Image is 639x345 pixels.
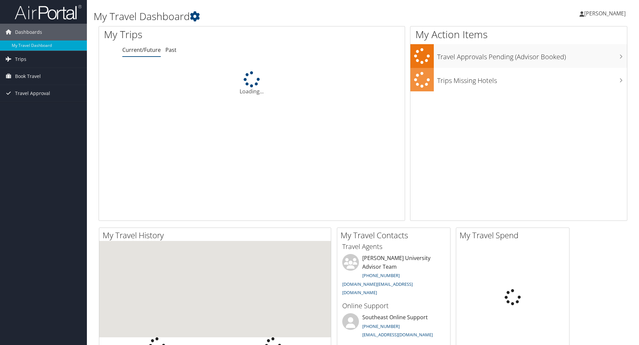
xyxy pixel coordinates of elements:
[341,230,450,241] h2: My Travel Contacts
[339,254,449,298] li: [PERSON_NAME] University Advisor Team
[15,51,26,68] span: Trips
[122,46,161,54] a: Current/Future
[342,242,445,251] h3: Travel Agents
[410,44,627,68] a: Travel Approvals Pending (Advisor Booked)
[580,3,632,23] a: [PERSON_NAME]
[165,46,176,54] a: Past
[410,68,627,92] a: Trips Missing Hotels
[104,27,272,41] h1: My Trips
[437,73,627,85] h3: Trips Missing Hotels
[342,301,445,311] h3: Online Support
[99,71,405,95] div: Loading...
[94,9,453,23] h1: My Travel Dashboard
[437,49,627,62] h3: Travel Approvals Pending (Advisor Booked)
[362,323,400,329] a: [PHONE_NUMBER]
[15,68,41,85] span: Book Travel
[410,27,627,41] h1: My Action Items
[362,272,400,278] a: [PHONE_NUMBER]
[584,10,626,17] span: [PERSON_NAME]
[362,332,433,338] a: [EMAIL_ADDRESS][DOMAIN_NAME]
[103,230,331,241] h2: My Travel History
[15,85,50,102] span: Travel Approval
[15,4,82,20] img: airportal-logo.png
[460,230,569,241] h2: My Travel Spend
[342,281,413,296] a: [DOMAIN_NAME][EMAIL_ADDRESS][DOMAIN_NAME]
[339,313,449,341] li: Southeast Online Support
[15,24,42,40] span: Dashboards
